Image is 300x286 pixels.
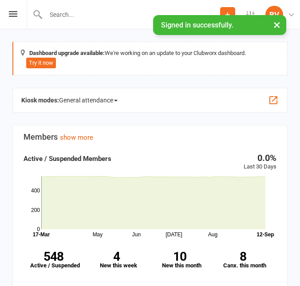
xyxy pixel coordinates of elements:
strong: 548 [24,251,83,262]
strong: Kiosk modes: [21,97,59,104]
span: General attendance [59,93,118,107]
a: 4New this week [87,245,150,275]
strong: Active / Suspended Members [24,155,111,163]
div: 0.0% [244,153,276,162]
a: 10New this month [150,245,213,275]
div: BV [265,6,283,24]
input: Search... [43,8,220,21]
span: Signed in successfully. [161,21,233,29]
a: show more [60,133,93,141]
strong: Dashboard upgrade available: [29,50,105,56]
button: Try it now [26,58,56,68]
button: × [269,15,285,34]
h3: Members [24,133,276,141]
div: We're working on an update to your Clubworx dashboard. [12,42,288,75]
strong: 4 [87,251,147,262]
a: 548Active / Suspended [24,245,87,275]
strong: 8 [213,251,273,262]
a: 8Canx. this month [213,245,277,275]
strong: 10 [150,251,210,262]
div: Last 30 Days [244,153,276,172]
